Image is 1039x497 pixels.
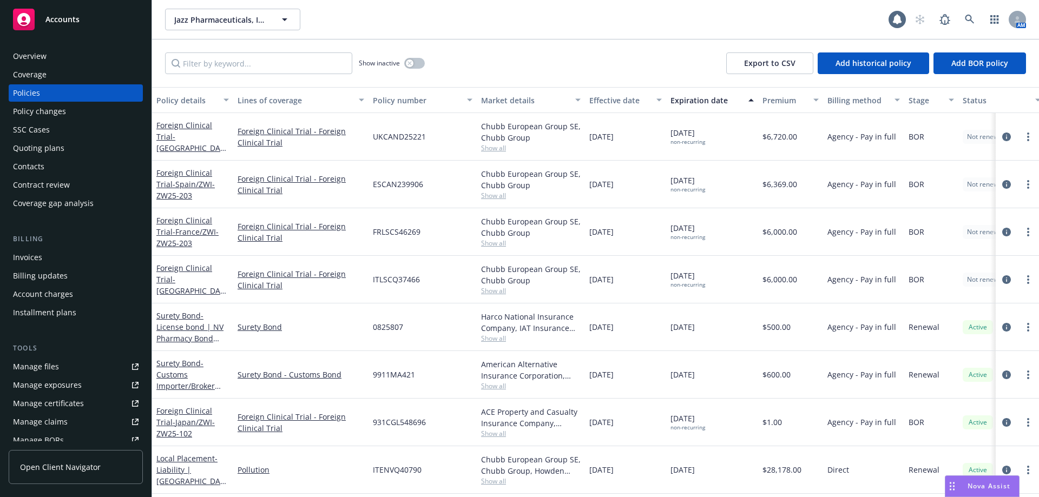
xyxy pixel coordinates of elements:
[373,226,420,237] span: FRLSCS46269
[481,168,581,191] div: Chubb European Group SE, Chubb Group
[156,274,226,307] span: - [GEOGRAPHIC_DATA]/ZWI-ZW25-203
[156,310,223,355] a: Surety Bond
[13,48,47,65] div: Overview
[589,464,614,475] span: [DATE]
[909,274,924,285] span: BOR
[1022,463,1035,476] a: more
[670,127,705,145] span: [DATE]
[481,359,581,381] div: American Alternative Insurance Corporation, [GEOGRAPHIC_DATA] Re, [GEOGRAPHIC_DATA]
[670,281,705,288] div: non-recurring
[156,358,215,402] a: Surety Bond
[481,143,581,153] span: Show all
[762,226,797,237] span: $6,000.00
[238,125,364,148] a: Foreign Clinical Trial - Foreign Clinical Trial
[13,176,70,194] div: Contract review
[726,52,813,74] button: Export to CSV
[481,381,581,390] span: Show all
[670,270,705,288] span: [DATE]
[827,464,849,475] span: Direct
[9,140,143,157] a: Quoting plans
[827,226,896,237] span: Agency - Pay in full
[165,52,352,74] input: Filter by keyword...
[670,369,695,380] span: [DATE]
[156,179,215,201] span: - Spain/ZWI-ZW25-203
[945,475,1020,497] button: Nova Assist
[156,406,215,439] a: Foreign Clinical Trial
[373,95,461,106] div: Policy number
[904,87,958,113] button: Stage
[762,369,791,380] span: $600.00
[373,369,415,380] span: 9911MA421
[589,416,614,428] span: [DATE]
[13,195,94,212] div: Coverage gap analysis
[13,432,64,449] div: Manage BORs
[481,216,581,238] div: Chubb European Group SE, Chubb Group
[9,4,143,35] a: Accounts
[762,95,807,106] div: Premium
[666,87,758,113] button: Expiration date
[238,321,364,333] a: Surety Bond
[481,476,581,486] span: Show all
[481,406,581,429] div: ACE Property and Casualty Insurance Company, Chubb Group
[238,369,364,380] a: Surety Bond - Customs Bond
[156,227,219,248] span: - France/ZWI-ZW25-203
[945,476,959,496] div: Drag to move
[1000,226,1013,238] a: circleInformation
[1022,368,1035,381] a: more
[238,95,352,106] div: Lines of coverage
[670,413,705,431] span: [DATE]
[373,131,426,142] span: UKCAND25221
[909,226,924,237] span: BOR
[238,411,364,434] a: Foreign Clinical Trial - Foreign Clinical Trial
[909,369,939,380] span: Renewal
[967,370,989,380] span: Active
[967,418,989,427] span: Active
[909,131,924,142] span: BOR
[233,87,369,113] button: Lines of coverage
[13,413,68,430] div: Manage claims
[9,376,143,394] span: Manage exposures
[1022,226,1035,238] a: more
[968,481,1010,491] span: Nova Assist
[909,321,939,333] span: Renewal
[13,121,50,138] div: SSC Cases
[9,121,143,138] a: SSC Cases
[589,95,650,106] div: Effective date
[827,321,896,333] span: Agency - Pay in full
[156,120,225,164] a: Foreign Clinical Trial
[373,464,422,475] span: ITENVQ40790
[156,168,215,201] a: Foreign Clinical Trial
[373,321,403,333] span: 0825807
[152,87,233,113] button: Policy details
[9,176,143,194] a: Contract review
[967,132,1008,142] span: Not renewing
[13,358,59,375] div: Manage files
[156,131,226,164] span: - [GEOGRAPHIC_DATA]/ZWI-ZW25-203
[9,432,143,449] a: Manage BORs
[1022,178,1035,191] a: more
[238,268,364,291] a: Foreign Clinical Trial - Foreign Clinical Trial
[9,234,143,244] div: Billing
[156,417,215,439] span: - Japan/ZWI-ZW25-102
[481,454,581,476] div: Chubb European Group SE, Chubb Group, Howden Broking Group
[13,286,73,303] div: Account charges
[744,58,795,68] span: Export to CSV
[373,178,423,190] span: ESCAN239906
[762,131,797,142] span: $6,720.00
[589,178,614,190] span: [DATE]
[13,103,66,120] div: Policy changes
[373,274,420,285] span: ITLSCQ37466
[373,416,426,428] span: 931CGL548696
[967,322,989,332] span: Active
[589,321,614,333] span: [DATE]
[670,321,695,333] span: [DATE]
[369,87,477,113] button: Policy number
[9,48,143,65] a: Overview
[933,52,1026,74] button: Add BOR policy
[481,286,581,295] span: Show all
[45,15,80,24] span: Accounts
[1000,463,1013,476] a: circleInformation
[670,138,705,145] div: non-recurring
[827,178,896,190] span: Agency - Pay in full
[670,175,705,193] span: [DATE]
